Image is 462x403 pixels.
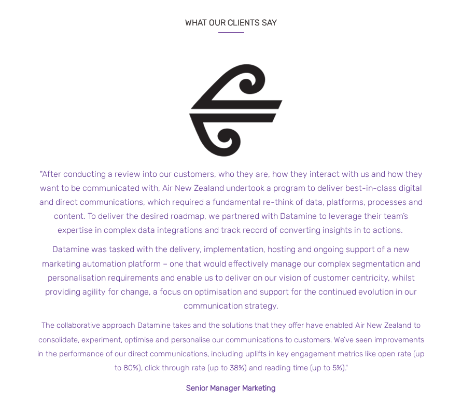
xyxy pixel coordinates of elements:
span: After conducting a review into our customers, who they are, how they interact with us and how the... [39,169,423,235]
span: The collaborative approach Datamine takes and the solutions that they offer have enabled Air New ... [37,321,425,372]
img: Air New Zealand [173,59,289,162]
span: " [40,169,42,179]
span: Datamine was tasked with the delivery, implementation, hosting and ongoing support of a new marke... [42,244,421,311]
h3: What Our Clients Say [10,5,452,33]
span: Senior Manager Marketing [186,383,276,393]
